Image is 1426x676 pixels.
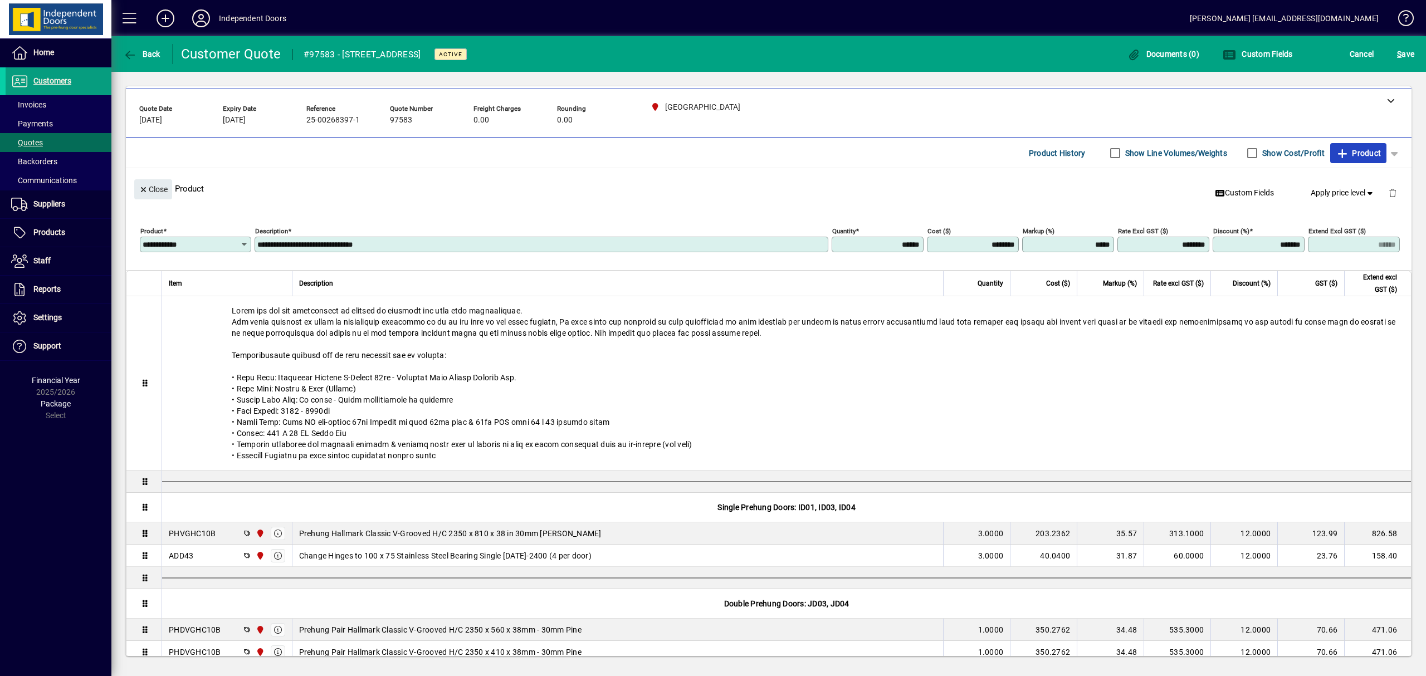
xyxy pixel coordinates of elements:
td: 158.40 [1344,545,1411,567]
span: Prehung Pair Hallmark Classic V-Grooved H/C 2350 x 560 x 38mm - 30mm Pine [299,624,582,635]
span: Communications [11,176,77,185]
div: 60.0000 [1151,550,1204,561]
span: Rate excl GST ($) [1153,277,1204,290]
span: Product [1336,144,1381,162]
div: 313.1000 [1151,528,1204,539]
mat-label: Product [140,227,163,235]
span: Change Hinges to 100 x 75 Stainless Steel Bearing Single [DATE]-2400 (4 per door) [299,550,592,561]
span: Reports [33,285,61,293]
td: 23.76 [1277,545,1344,567]
div: 535.3000 [1151,624,1204,635]
button: Custom Fields [1210,183,1278,203]
td: 40.0400 [1010,545,1077,567]
span: 0.00 [557,116,573,125]
mat-label: Extend excl GST ($) [1308,227,1366,235]
span: Settings [33,313,62,322]
div: Double Prehung Doors: JD03, JD04 [162,589,1411,618]
button: Cancel [1347,44,1377,64]
a: Support [6,332,111,360]
span: Quantity [978,277,1003,290]
a: Settings [6,304,111,332]
span: Invoices [11,100,46,109]
div: Lorem ips dol sit ametconsect ad elitsed do eiusmodt inc utla etdo magnaaliquae. Adm venia quisno... [162,296,1411,470]
a: Reports [6,276,111,303]
div: PHVGHC10B [169,528,216,539]
a: Communications [6,171,111,190]
span: Markup (%) [1103,277,1137,290]
div: PHDVGHC10B [169,646,221,658]
span: Financial Year [32,376,80,385]
span: Payments [11,119,53,128]
td: 471.06 [1344,619,1411,641]
div: PHDVGHC10B [169,624,221,635]
span: Cost ($) [1046,277,1070,290]
span: Documents (0) [1127,50,1199,58]
button: Product History [1024,143,1090,163]
mat-label: Cost ($) [927,227,951,235]
span: 1.0000 [978,646,1004,658]
button: Documents (0) [1124,44,1202,64]
span: Christchurch [253,527,266,540]
span: Description [299,277,333,290]
span: Backorders [11,157,57,166]
span: Christchurch [253,646,266,658]
td: 12.0000 [1210,545,1277,567]
span: Prehung Hallmark Classic V-Grooved H/C 2350 x 810 x 38 in 30mm [PERSON_NAME] [299,528,602,539]
a: Staff [6,247,111,275]
mat-label: Description [255,227,288,235]
span: Custom Fields [1215,187,1274,199]
mat-label: Markup (%) [1023,227,1054,235]
td: 350.2762 [1010,619,1077,641]
td: 70.66 [1277,619,1344,641]
a: Suppliers [6,190,111,218]
button: Apply price level [1306,183,1380,203]
div: 535.3000 [1151,646,1204,658]
td: 203.2362 [1010,522,1077,545]
div: Product [126,168,1412,209]
button: Custom Fields [1220,44,1296,64]
a: Knowledge Base [1390,2,1412,38]
span: Item [169,277,182,290]
mat-label: Discount (%) [1213,227,1249,235]
button: Profile [183,8,219,28]
span: 97583 [390,116,412,125]
span: Staff [33,256,51,265]
span: 0.00 [473,116,489,125]
mat-label: Quantity [832,227,856,235]
td: 12.0000 [1210,641,1277,663]
div: Single Prehung Doors: ID01, ID03, ID04 [162,493,1411,522]
a: Backorders [6,152,111,171]
a: Products [6,219,111,247]
div: ADD43 [169,550,193,561]
td: 34.48 [1077,641,1144,663]
label: Show Line Volumes/Weights [1123,148,1227,159]
span: 25-00268397-1 [306,116,360,125]
a: Home [6,39,111,67]
span: Customers [33,76,71,85]
app-page-header-button: Back [111,44,173,64]
button: Add [148,8,183,28]
span: Custom Fields [1223,50,1293,58]
span: Apply price level [1311,187,1375,199]
td: 35.57 [1077,522,1144,545]
span: 1.0000 [978,624,1004,635]
span: S [1397,50,1401,58]
span: Close [139,180,168,199]
span: Cancel [1350,45,1374,63]
div: Customer Quote [181,45,281,63]
app-page-header-button: Close [131,184,175,194]
span: Products [33,228,65,237]
td: 471.06 [1344,641,1411,663]
div: [PERSON_NAME] [EMAIL_ADDRESS][DOMAIN_NAME] [1190,9,1379,27]
mat-label: Rate excl GST ($) [1118,227,1168,235]
span: 3.0000 [978,550,1004,561]
a: Payments [6,114,111,133]
span: Home [33,48,54,57]
span: Discount (%) [1233,277,1271,290]
td: 826.58 [1344,522,1411,545]
span: Extend excl GST ($) [1351,271,1397,296]
app-page-header-button: Delete [1379,188,1406,198]
button: Product [1330,143,1386,163]
td: 31.87 [1077,545,1144,567]
span: GST ($) [1315,277,1337,290]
